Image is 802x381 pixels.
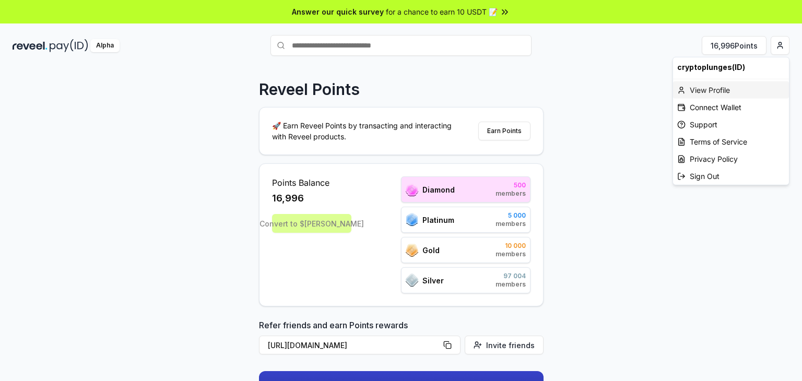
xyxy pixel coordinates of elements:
a: Terms of Service [673,133,789,150]
div: cryptoplunges(ID) [673,57,789,77]
a: Privacy Policy [673,150,789,168]
div: Sign Out [673,168,789,185]
a: Support [673,116,789,133]
div: View Profile [673,81,789,99]
div: Connect Wallet [673,99,789,116]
